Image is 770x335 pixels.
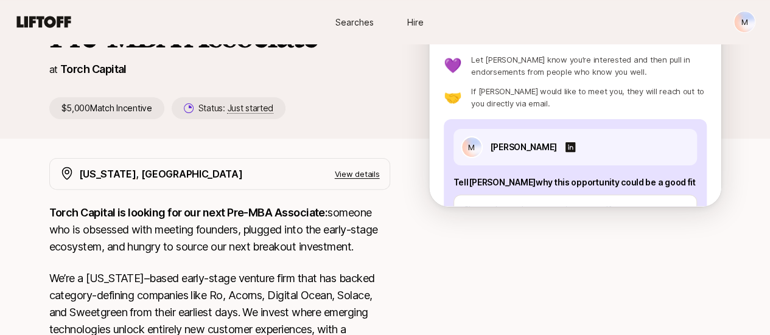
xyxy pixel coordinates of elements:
[385,11,446,33] a: Hire
[335,16,374,29] span: Searches
[444,58,462,73] p: 💜
[335,168,380,180] p: View details
[79,166,243,182] p: [US_STATE], [GEOGRAPHIC_DATA]
[407,16,424,29] span: Hire
[324,11,385,33] a: Searches
[741,15,748,29] p: M
[198,101,273,116] p: Status:
[227,103,273,114] span: Just started
[49,206,328,219] strong: Torch Capital is looking for our next Pre-MBA Associate:
[471,54,706,78] p: Let [PERSON_NAME] know you’re interested and then pull in endorsements from people who know you w...
[468,140,475,154] p: M
[733,11,755,33] button: M
[49,61,58,77] p: at
[49,204,390,255] p: someone who is obsessed with meeting founders, plugged into the early-stage ecosystem, and hungry...
[453,175,697,190] p: Tell [PERSON_NAME] why this opportunity could be a good fit
[49,17,390,54] h1: Pre-MBA Associate
[444,90,462,105] p: 🤝
[60,63,127,75] a: Torch Capital
[49,97,164,119] p: $5,000 Match Incentive
[490,140,557,154] p: [PERSON_NAME]
[471,85,706,109] p: If [PERSON_NAME] would like to meet you, they will reach out to you directly via email.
